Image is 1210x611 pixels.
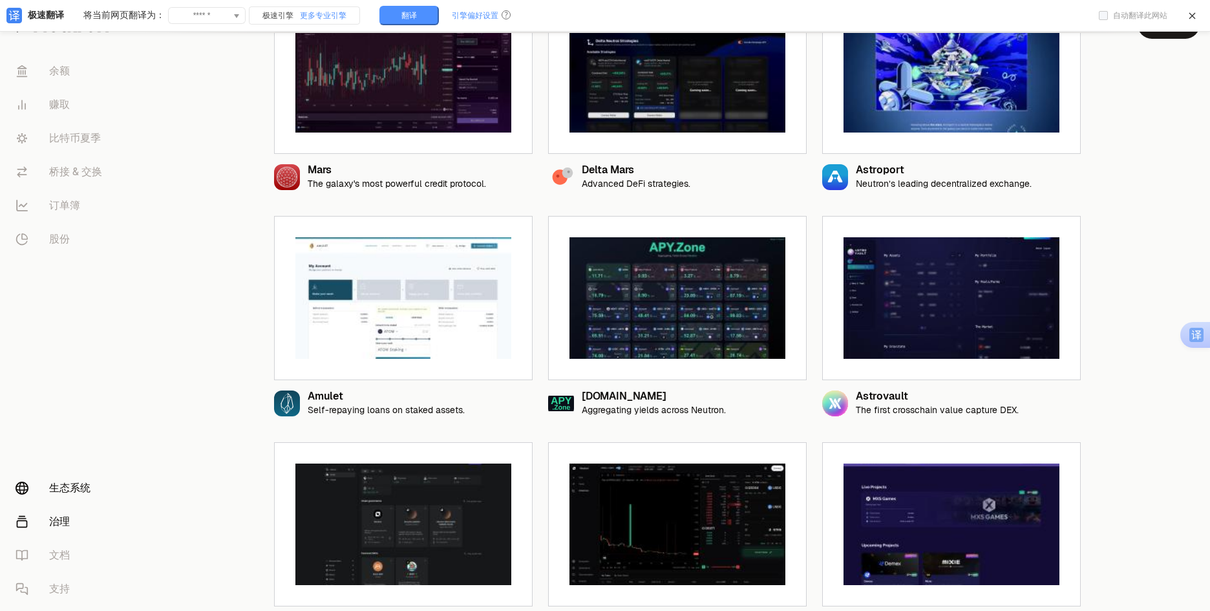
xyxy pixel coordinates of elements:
[5,189,140,222] a: 订单簿
[308,165,486,176] div: Mars
[5,54,140,88] a: 余额
[5,222,140,256] a: 股份
[5,155,140,189] a: 桥接 & 交换
[856,391,1019,402] div: Astrovault
[5,539,140,572] a: 文档
[295,11,511,133] img: 火星预览图像
[49,582,70,595] font: 支持
[49,232,70,246] font: 股份
[308,178,486,189] p: The galaxy's most powerful credit protocol.
[582,178,690,189] p: Advanced DeFi strategies.
[844,11,1059,133] img: 星际港预览图像
[49,131,101,145] font: 比特币夏季
[49,515,70,528] font: 治理
[5,122,140,155] a: 比特币夏季
[844,464,1059,585] img: Eclipse 预览图像
[5,471,140,505] a: 生态系统
[856,405,1019,416] p: The first crosschain value capture DEX.
[5,572,140,606] a: 支持
[5,505,140,539] a: 治理
[49,481,90,495] font: 生态系统
[49,548,70,562] font: 文档
[582,165,690,176] div: Delta Mars
[844,237,1059,359] img: 阿斯特罗瓦尔特预览图像
[295,237,511,359] img: 护身符预览图片
[295,464,511,585] img: 道道预览图片
[569,11,785,133] img: 德尔塔火星预览图像
[569,237,785,359] img: Apy.Zone 预览图片
[856,165,1032,176] div: Astroport
[49,98,70,111] font: 赚取
[582,391,726,402] div: [DOMAIN_NAME]
[49,64,70,78] font: 余额
[308,391,465,402] div: Amulet
[308,405,465,416] p: Self-repaying loans on staked assets.
[5,88,140,122] a: 赚取
[49,165,102,178] font: 桥接 & 交换
[569,464,785,585] img: 二重预览图像
[856,178,1032,189] p: Neutron’s leading decentralized exchange.
[49,198,80,212] font: 订单簿
[582,405,726,416] p: Aggregating yields across Neutron.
